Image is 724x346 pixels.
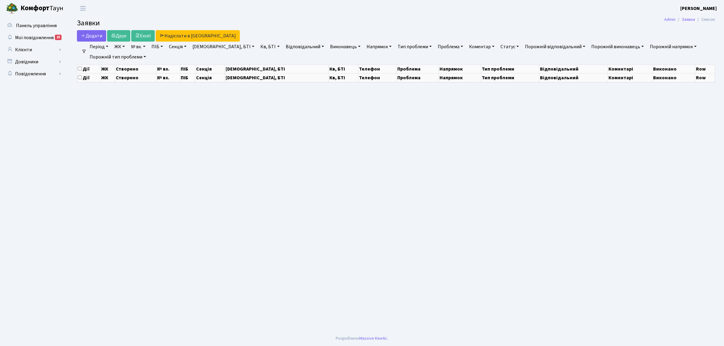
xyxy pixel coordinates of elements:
a: Excel [131,30,155,42]
a: Порожній тип проблеми [87,52,148,62]
a: Виконавець [328,42,363,52]
th: Дії [77,64,100,73]
span: Панель управління [16,22,57,29]
a: Проблема [435,42,465,52]
th: Тип проблеми [481,64,539,73]
th: Телефон [358,73,397,82]
th: Проблема [397,73,439,82]
th: Відповідальний [539,64,608,73]
th: № вх. [156,64,180,73]
a: Порожній відповідальний [522,42,588,52]
th: Кв, БТІ [329,73,358,82]
th: Коментарі [608,73,653,82]
li: Список [695,16,715,23]
th: Створено [115,73,156,82]
th: Дії [77,73,100,82]
div: Розроблено . [336,335,388,342]
a: Довідники [3,56,63,68]
a: ЖК [112,42,127,52]
th: Секція [195,64,225,73]
th: Row [695,64,715,73]
a: Статус [498,42,521,52]
a: Кв, БТІ [258,42,282,52]
a: Мої повідомлення25 [3,32,63,44]
a: Коментар [467,42,497,52]
button: Переключити навігацію [75,3,91,13]
span: Мої повідомлення [15,34,54,41]
th: Виконано [653,73,695,82]
a: Повідомлення [3,68,63,80]
th: Коментарі [608,64,653,73]
a: Друк [107,30,130,42]
nav: breadcrumb [655,13,724,26]
th: Телефон [358,64,397,73]
span: Заявки [77,18,100,28]
div: 25 [55,35,62,40]
a: Напрямок [364,42,394,52]
a: Massive Kinetic [359,335,387,341]
th: № вх. [156,73,180,82]
a: Секція [167,42,189,52]
a: Відповідальний [283,42,326,52]
a: Порожній напрямок [647,42,699,52]
a: № вх. [129,42,148,52]
a: [DEMOGRAPHIC_DATA], БТІ [190,42,257,52]
th: Row [695,73,715,82]
th: [DEMOGRAPHIC_DATA], БТІ [225,73,329,82]
th: Проблема [397,64,439,73]
a: Порожній виконавець [589,42,646,52]
a: Заявки [682,16,695,23]
a: Admin [664,16,675,23]
th: ЖК [100,73,115,82]
th: ЖК [100,64,115,73]
img: logo.png [6,2,18,14]
a: Панель управління [3,20,63,32]
a: Період [87,42,111,52]
b: Комфорт [21,3,49,13]
a: [PERSON_NAME] [680,5,717,12]
th: Тип проблеми [481,73,539,82]
a: Тип проблеми [395,42,434,52]
span: Додати [81,33,102,39]
span: Таун [21,3,63,14]
th: Напрямок [439,64,481,73]
a: Додати [77,30,106,42]
th: Створено [115,64,156,73]
th: Виконано [653,64,695,73]
th: [DEMOGRAPHIC_DATA], БТІ [225,64,329,73]
th: ПІБ [180,64,195,73]
th: ПІБ [180,73,195,82]
th: Відповідальний [539,73,608,82]
th: Напрямок [439,73,481,82]
th: Секція [195,73,225,82]
a: ПІБ [149,42,165,52]
th: Кв, БТІ [329,64,358,73]
a: Клієнти [3,44,63,56]
a: Надіслати в [GEOGRAPHIC_DATA] [156,30,240,42]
